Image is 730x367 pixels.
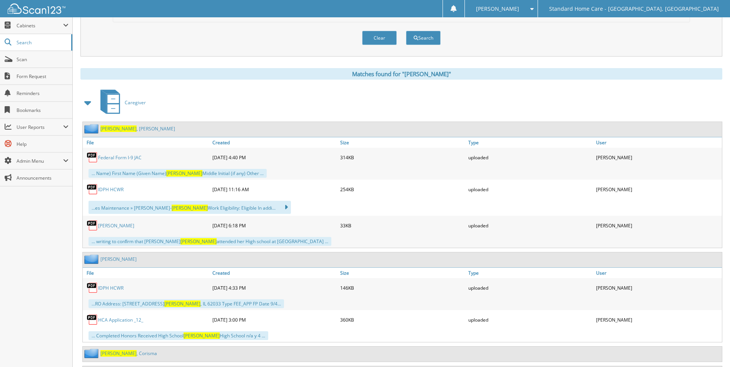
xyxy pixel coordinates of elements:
a: File [83,268,210,278]
div: ... writing to conﬁrm that [PERSON_NAME] attended her High school at [GEOGRAPHIC_DATA] ... [89,237,331,246]
a: Type [466,137,594,148]
a: IDPH HCWR [98,285,124,291]
a: [PERSON_NAME], [PERSON_NAME] [100,125,175,132]
span: Form Request [17,73,68,80]
img: PDF.png [87,183,98,195]
span: [PERSON_NAME] [180,238,217,245]
div: [DATE] 11:16 AM [210,182,338,197]
div: [DATE] 4:33 PM [210,280,338,295]
img: folder2.png [84,254,100,264]
div: [PERSON_NAME] [594,182,722,197]
div: uploaded [466,150,594,165]
span: Standard Home Care - [GEOGRAPHIC_DATA], [GEOGRAPHIC_DATA] [549,7,719,11]
div: 146KB [338,280,466,295]
span: [PERSON_NAME] [476,7,519,11]
span: [PERSON_NAME] [184,332,220,339]
div: Matches found for "[PERSON_NAME]" [80,68,722,80]
span: Announcements [17,175,68,181]
span: Reminders [17,90,68,97]
div: 254KB [338,182,466,197]
div: uploaded [466,280,594,295]
div: uploaded [466,312,594,327]
span: [PERSON_NAME] [100,350,137,357]
a: IDPH HCWR [98,186,124,193]
div: uploaded [466,218,594,233]
div: [PERSON_NAME] [594,312,722,327]
span: [PERSON_NAME] [172,205,208,211]
div: [DATE] 3:00 PM [210,312,338,327]
span: Scan [17,56,68,63]
img: scan123-logo-white.svg [8,3,65,14]
a: File [83,137,210,148]
a: [PERSON_NAME], Corisma [100,350,157,357]
span: [PERSON_NAME] [164,300,200,307]
span: User Reports [17,124,63,130]
a: User [594,137,722,148]
a: Type [466,268,594,278]
div: 360KB [338,312,466,327]
span: Cabinets [17,22,63,29]
img: PDF.png [87,282,98,294]
span: Admin Menu [17,158,63,164]
div: uploaded [466,182,594,197]
img: folder2.png [84,124,100,133]
iframe: Chat Widget [692,330,730,367]
a: [PERSON_NAME] [100,256,137,262]
a: HCA Application _12_ [98,317,143,323]
a: Size [338,137,466,148]
span: Caregiver [125,99,146,106]
div: [PERSON_NAME] [594,280,722,295]
a: User [594,268,722,278]
img: PDF.png [87,314,98,325]
a: Size [338,268,466,278]
div: [DATE] 4:40 PM [210,150,338,165]
div: 33KB [338,218,466,233]
a: Created [210,137,338,148]
span: [PERSON_NAME] [100,125,137,132]
span: Search [17,39,67,46]
span: Help [17,141,68,147]
button: Clear [362,31,397,45]
a: Federal Form I-9 JAC [98,154,142,161]
span: [PERSON_NAME] [166,170,202,177]
div: [PERSON_NAME] [594,150,722,165]
span: Bookmarks [17,107,68,113]
button: Search [406,31,441,45]
a: Created [210,268,338,278]
img: PDF.png [87,152,98,163]
a: [PERSON_NAME] [98,222,134,229]
img: PDF.png [87,220,98,231]
a: Caregiver [96,87,146,118]
div: ...es Maintenance » [PERSON_NAME]- Work Eligibility: Eligible In addi... [89,201,291,214]
div: ... Name) First Name (Given Name) Middle Initial (if any) Other ... [89,169,267,178]
div: [PERSON_NAME] [594,218,722,233]
img: folder2.png [84,349,100,358]
div: [DATE] 6:18 PM [210,218,338,233]
div: ... Completed Honors Received High School High School n/a y 4 ... [89,331,268,340]
div: ...RO Address: [STREET_ADDRESS] , IL 62033 Type FEE_APP FP Date 9/4... [89,299,284,308]
div: 314KB [338,150,466,165]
